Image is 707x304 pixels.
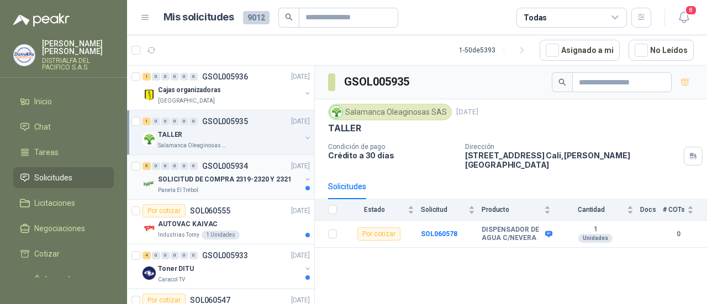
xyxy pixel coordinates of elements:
div: Por cotizar [357,227,400,241]
p: [GEOGRAPHIC_DATA] [158,97,215,105]
div: 0 [152,162,160,170]
div: 0 [161,252,170,259]
p: [PERSON_NAME] [PERSON_NAME] [42,40,114,55]
div: 0 [171,118,179,125]
div: 0 [161,118,170,125]
div: 0 [180,162,188,170]
span: Chat [34,121,51,133]
span: 9012 [243,11,270,24]
span: Licitaciones [34,197,75,209]
a: 5 0 0 0 0 0 GSOL005934[DATE] Company LogoSOLICITUD DE COMPRA 2319-2320 Y 2321Panela El Trébol [143,159,312,195]
p: Salamanca Oleaginosas SAS [158,141,228,150]
div: 0 [189,118,198,125]
div: 0 [152,252,160,259]
a: Licitaciones [13,193,114,214]
span: # COTs [663,206,685,214]
div: 0 [189,73,198,81]
div: 0 [180,252,188,259]
span: search [558,78,566,86]
span: search [285,13,293,21]
p: [DATE] [456,107,478,118]
p: [DATE] [291,72,310,82]
p: Dirección [465,143,679,151]
p: Crédito a 30 días [328,151,456,160]
h1: Mis solicitudes [163,9,234,25]
img: Company Logo [143,177,156,190]
button: 8 [674,8,694,28]
span: Órdenes de Compra [34,273,103,297]
span: Inicio [34,95,52,108]
div: 0 [161,162,170,170]
div: 0 [189,162,198,170]
th: Cantidad [557,199,640,221]
div: 5 [143,162,151,170]
p: AUTOVAC KAIVAC [158,219,218,230]
div: 0 [180,118,188,125]
p: GSOL005935 [202,118,248,125]
span: Negociaciones [34,222,85,234]
div: 1 [143,73,151,81]
th: Docs [640,199,663,221]
a: Órdenes de Compra [13,269,114,302]
div: 0 [152,73,160,81]
b: 1 [557,225,634,234]
div: 0 [180,73,188,81]
div: Solicitudes [328,180,366,193]
div: 0 [171,252,179,259]
img: Company Logo [143,266,156,280]
p: Cajas organizadoras [158,85,221,95]
div: Por cotizar [143,204,186,217]
h3: GSOL005935 [344,73,411,90]
span: Tareas [34,146,59,158]
p: GSOL005934 [202,162,248,170]
p: TALLER [328,122,361,134]
img: Company Logo [330,106,342,118]
div: 0 [152,118,160,125]
p: Industrias Tomy [158,231,199,239]
p: GSOL005933 [202,252,248,259]
p: [DATE] [291,161,310,172]
b: DISPENSADOR DE AGUA C/NEVERA [482,226,542,243]
span: Solicitud [421,206,466,214]
p: SOLICITUD DE COMPRA 2319-2320 Y 2321 [158,174,292,185]
p: Caracol TV [158,275,185,284]
span: Solicitudes [34,172,72,184]
div: 0 [189,252,198,259]
div: 0 [171,73,179,81]
div: 4 [143,252,151,259]
b: SOL060578 [421,230,457,238]
p: [DATE] [291,250,310,261]
a: Tareas [13,142,114,163]
span: Cantidad [557,206,625,214]
th: # COTs [663,199,707,221]
a: 1 0 0 0 0 0 GSOL005935[DATE] Company LogoTALLERSalamanca Oleaginosas SAS [143,115,312,150]
b: 0 [663,229,694,239]
div: 1 Unidades [202,231,240,239]
button: No Leídos [629,40,694,61]
span: Cotizar [34,248,60,260]
p: [DATE] [291,116,310,127]
img: Logo peakr [13,13,70,26]
a: Chat [13,116,114,137]
div: 1 [143,118,151,125]
p: TALLER [158,130,182,140]
p: GSOL005936 [202,73,248,81]
span: 8 [685,5,697,15]
a: Negociaciones [13,218,114,239]
th: Producto [482,199,557,221]
p: [DATE] [291,206,310,216]
div: Todas [524,12,547,24]
div: Unidades [578,234,613,243]
a: 1 0 0 0 0 0 GSOL005936[DATE] Company LogoCajas organizadoras[GEOGRAPHIC_DATA] [143,70,312,105]
div: 0 [171,162,179,170]
th: Estado [344,199,421,221]
p: Condición de pago [328,143,456,151]
span: Producto [482,206,542,214]
div: Salamanca Oleaginosas SAS [328,104,452,120]
th: Solicitud [421,199,482,221]
p: SOL060555 [190,207,230,215]
p: Toner DITU [158,264,194,274]
img: Company Logo [143,88,156,101]
div: 0 [161,73,170,81]
img: Company Logo [143,222,156,235]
